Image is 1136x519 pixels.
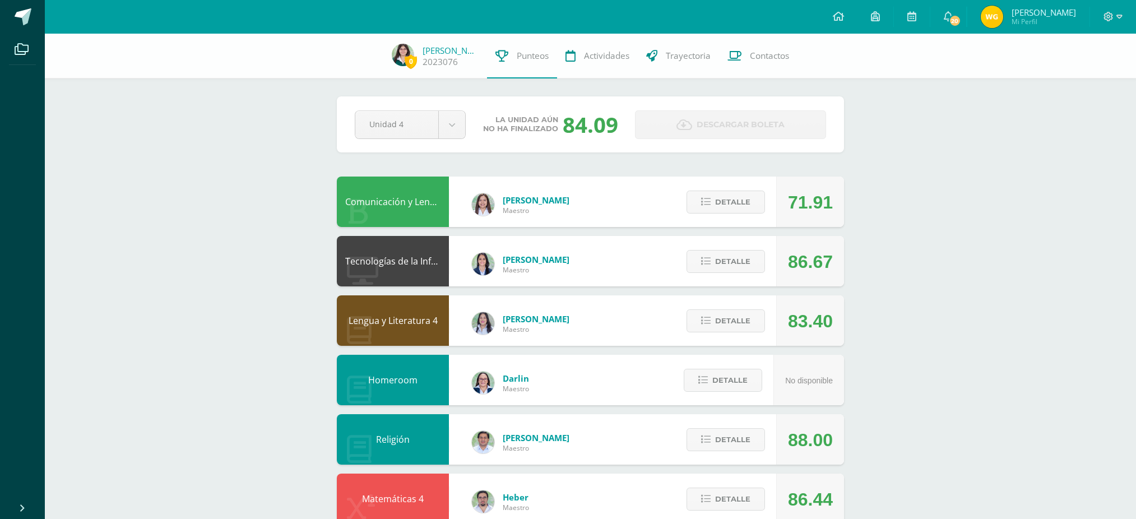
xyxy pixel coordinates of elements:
span: [PERSON_NAME] [1012,7,1076,18]
a: 2023076 [423,56,458,68]
span: Unidad 4 [369,111,424,137]
img: f767cae2d037801592f2ba1a5db71a2a.png [472,431,494,453]
div: 88.00 [788,415,833,465]
span: [PERSON_NAME] [503,432,569,443]
span: Maestro [503,443,569,453]
span: Detalle [712,370,748,391]
img: 46026be5d2733dbc437cbeb1e38f7dab.png [981,6,1003,28]
button: Detalle [684,369,762,392]
button: Detalle [687,309,765,332]
span: 0 [405,54,417,68]
span: Detalle [715,251,750,272]
span: La unidad aún no ha finalizado [483,115,558,133]
span: Heber [503,492,529,503]
span: Detalle [715,429,750,450]
div: Tecnologías de la Información y la Comunicación 4 [337,236,449,286]
span: Maestro [503,384,529,393]
span: No disponible [785,376,833,385]
span: Descargar boleta [697,111,785,138]
img: 975efe6a6fee5f8139ea2db3c3ea8120.png [392,44,414,66]
span: Darlin [503,373,529,384]
div: Comunicación y Lenguaje L3 Inglés 4 [337,177,449,227]
span: Trayectoria [666,50,711,62]
span: [PERSON_NAME] [503,254,569,265]
span: 20 [948,15,961,27]
button: Detalle [687,488,765,511]
a: Unidad 4 [355,111,465,138]
span: Detalle [715,489,750,509]
span: Mi Perfil [1012,17,1076,26]
span: Detalle [715,311,750,331]
img: 571966f00f586896050bf2f129d9ef0a.png [472,372,494,394]
div: Homeroom [337,355,449,405]
span: Maestro [503,265,569,275]
img: df6a3bad71d85cf97c4a6d1acf904499.png [472,312,494,335]
span: Contactos [750,50,789,62]
button: Detalle [687,250,765,273]
img: 00229b7027b55c487e096d516d4a36c4.png [472,490,494,513]
button: Detalle [687,428,765,451]
span: Maestro [503,325,569,334]
span: Detalle [715,192,750,212]
a: Punteos [487,34,557,78]
div: 84.09 [563,110,618,139]
span: [PERSON_NAME] [503,313,569,325]
button: Detalle [687,191,765,214]
span: Punteos [517,50,549,62]
div: 86.67 [788,237,833,287]
div: Religión [337,414,449,465]
span: Maestro [503,503,529,512]
div: 83.40 [788,296,833,346]
a: [PERSON_NAME] [423,45,479,56]
span: [PERSON_NAME] [503,194,569,206]
img: acecb51a315cac2de2e3deefdb732c9f.png [472,193,494,216]
div: Lengua y Literatura 4 [337,295,449,346]
div: 71.91 [788,177,833,228]
img: 7489ccb779e23ff9f2c3e89c21f82ed0.png [472,253,494,275]
a: Actividades [557,34,638,78]
a: Trayectoria [638,34,719,78]
a: Contactos [719,34,797,78]
span: Maestro [503,206,569,215]
span: Actividades [584,50,629,62]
